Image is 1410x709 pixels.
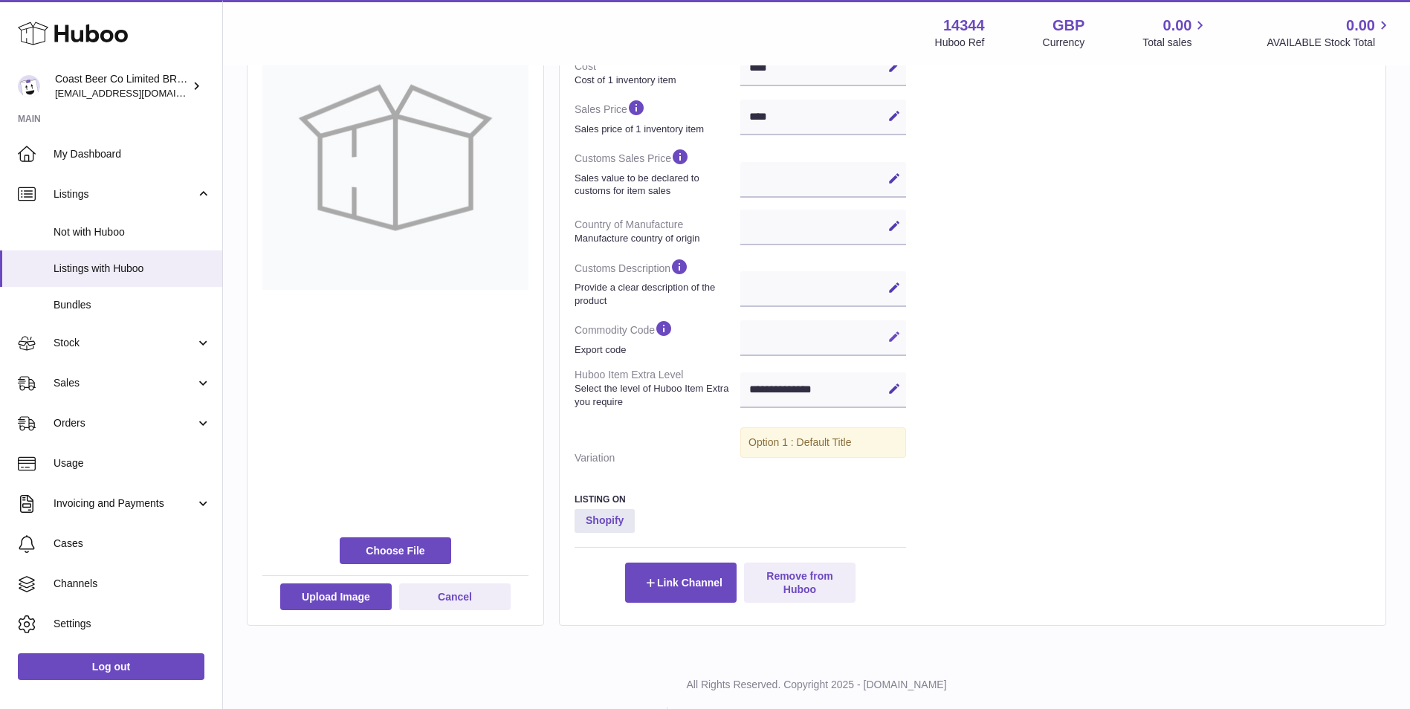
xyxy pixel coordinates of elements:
[943,16,985,36] strong: 14344
[54,416,195,430] span: Orders
[575,251,740,313] dt: Customs Description
[575,509,635,533] strong: Shopify
[1142,16,1209,50] a: 0.00 Total sales
[575,141,740,203] dt: Customs Sales Price
[575,313,740,362] dt: Commodity Code
[55,72,189,100] div: Coast Beer Co Limited BRULO
[1043,36,1085,50] div: Currency
[235,678,1398,692] p: All Rights Reserved. Copyright 2025 - [DOMAIN_NAME]
[54,147,211,161] span: My Dashboard
[399,583,511,610] button: Cancel
[340,537,451,564] span: Choose File
[575,54,740,92] dt: Cost
[54,577,211,591] span: Channels
[575,382,737,408] strong: Select the level of Huboo Item Extra you require
[1163,16,1192,36] span: 0.00
[54,262,211,276] span: Listings with Huboo
[54,537,211,551] span: Cases
[18,75,40,97] img: internalAdmin-14344@internal.huboo.com
[935,36,985,50] div: Huboo Ref
[575,123,737,136] strong: Sales price of 1 inventory item
[1142,36,1209,50] span: Total sales
[575,362,740,414] dt: Huboo Item Extra Level
[575,74,737,87] strong: Cost of 1 inventory item
[575,493,906,505] h3: Listing On
[54,225,211,239] span: Not with Huboo
[740,427,906,458] div: Option 1 : Default Title
[575,232,737,245] strong: Manufacture country of origin
[54,336,195,350] span: Stock
[1052,16,1084,36] strong: GBP
[1267,16,1392,50] a: 0.00 AVAILABLE Stock Total
[1346,16,1375,36] span: 0.00
[54,376,195,390] span: Sales
[54,617,211,631] span: Settings
[54,187,195,201] span: Listings
[575,212,740,250] dt: Country of Manufacture
[54,298,211,312] span: Bundles
[575,343,737,357] strong: Export code
[744,563,856,603] button: Remove from Huboo
[575,445,740,471] dt: Variation
[575,172,737,198] strong: Sales value to be declared to customs for item sales
[18,653,204,680] a: Log out
[54,496,195,511] span: Invoicing and Payments
[625,563,737,603] button: Link Channel
[280,583,392,610] button: Upload Image
[55,87,219,99] span: [EMAIL_ADDRESS][DOMAIN_NAME]
[575,92,740,141] dt: Sales Price
[262,24,528,290] img: no-photo-large.jpg
[54,456,211,470] span: Usage
[575,281,737,307] strong: Provide a clear description of the product
[1267,36,1392,50] span: AVAILABLE Stock Total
